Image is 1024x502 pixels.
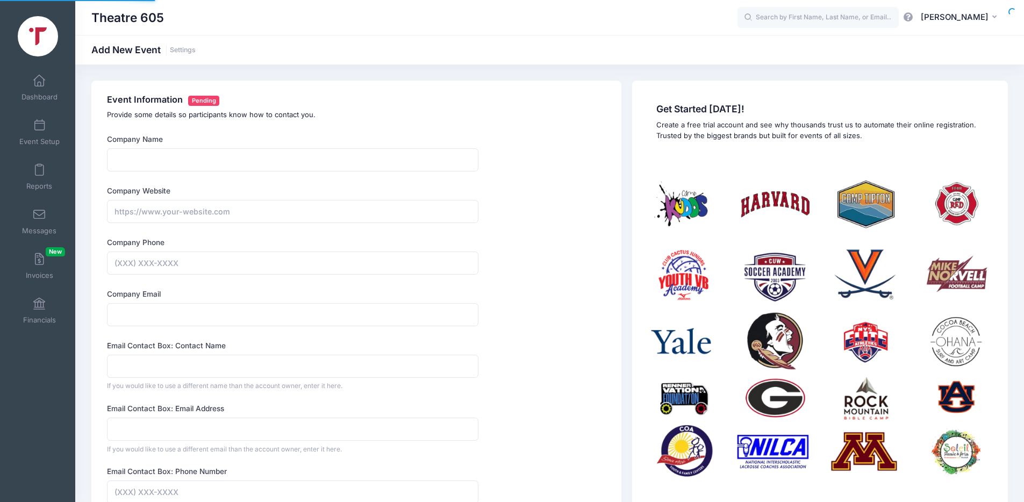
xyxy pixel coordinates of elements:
span: Financials [23,315,56,325]
label: Company Name [107,134,163,145]
input: https://www.your-website.com [107,200,478,223]
input: (XXX) XXX-XXXX [107,252,478,275]
span: Reports [26,182,52,191]
p: Provide some details so participants know how to contact you. [107,110,606,120]
input: Search by First Name, Last Name, or Email... [737,7,899,28]
span: Get Started [DATE]! [656,103,983,114]
label: Email Contact Box: Email Address [107,403,224,414]
button: [PERSON_NAME] [914,5,1008,30]
a: Dashboard [14,69,65,106]
span: Messages [22,226,56,235]
span: [PERSON_NAME] [921,11,989,23]
span: Dashboard [22,92,58,102]
p: Create a free trial account and see why thousands trust us to automate their online registration.... [656,120,983,141]
span: Pending [188,96,219,106]
a: Financials [14,292,65,329]
a: Reports [14,158,65,196]
a: Messages [14,203,65,240]
label: Email Contact Box: Contact Name [107,340,226,351]
a: Settings [170,46,196,54]
span: Event Setup [19,137,60,146]
img: social-proof.png [648,156,992,501]
h1: Theatre 605 [91,5,164,30]
img: Theatre 605 [18,16,58,56]
h4: Event Information [107,95,606,106]
a: InvoicesNew [14,247,65,285]
label: Email Contact Box: Phone Number [107,466,227,477]
a: Event Setup [14,113,65,151]
span: Invoices [26,271,53,280]
h1: Add New Event [91,44,196,55]
label: Company Email [107,289,161,299]
span: New [46,247,65,256]
div: If you would like to use a different name than the account owner, enter it here. [107,381,478,391]
div: If you would like to use a different email than the account owner, enter it here. [107,444,478,454]
label: Company Website [107,185,170,196]
label: Company Phone [107,237,164,248]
